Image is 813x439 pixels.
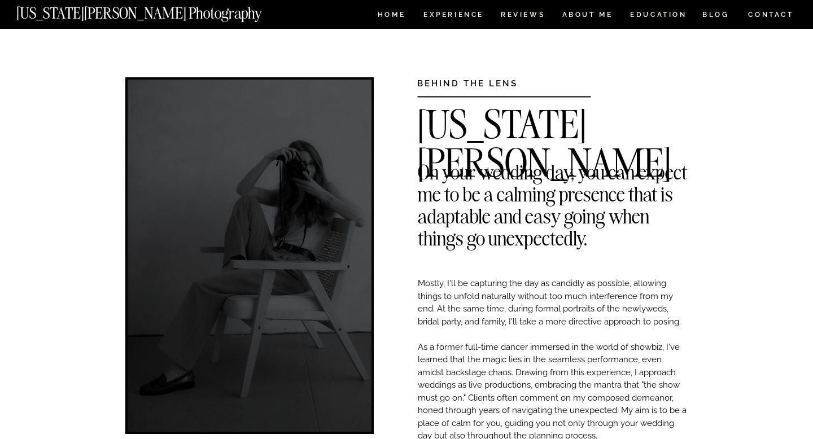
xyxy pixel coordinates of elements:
a: BLOG [702,11,729,21]
h3: BEHIND THE LENS [417,77,556,86]
a: REVIEWS [501,11,543,21]
a: HOME [375,11,408,21]
a: ABOUT ME [562,11,613,21]
h2: On your wedding day, you can expect me to be a calming presence that is adaptable and easy going ... [418,161,688,178]
a: Experience [423,11,483,21]
a: [US_STATE][PERSON_NAME] Photography [16,6,300,15]
h2: [US_STATE][PERSON_NAME] [417,106,688,122]
a: CONTACT [748,8,794,21]
a: EDUCATION [629,11,688,21]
